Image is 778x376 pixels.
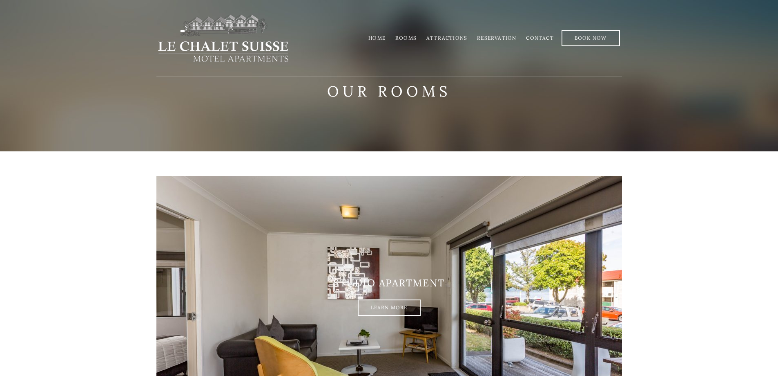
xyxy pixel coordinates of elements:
[156,14,290,63] img: lechaletsuisse
[477,35,516,41] a: Reservation
[395,35,417,41] a: Rooms
[426,35,467,41] a: Attractions
[156,277,622,289] h3: Studio Apartment
[526,35,553,41] a: Contact
[358,299,421,316] a: Learn More
[562,30,620,46] a: Book Now
[368,35,386,41] a: Home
